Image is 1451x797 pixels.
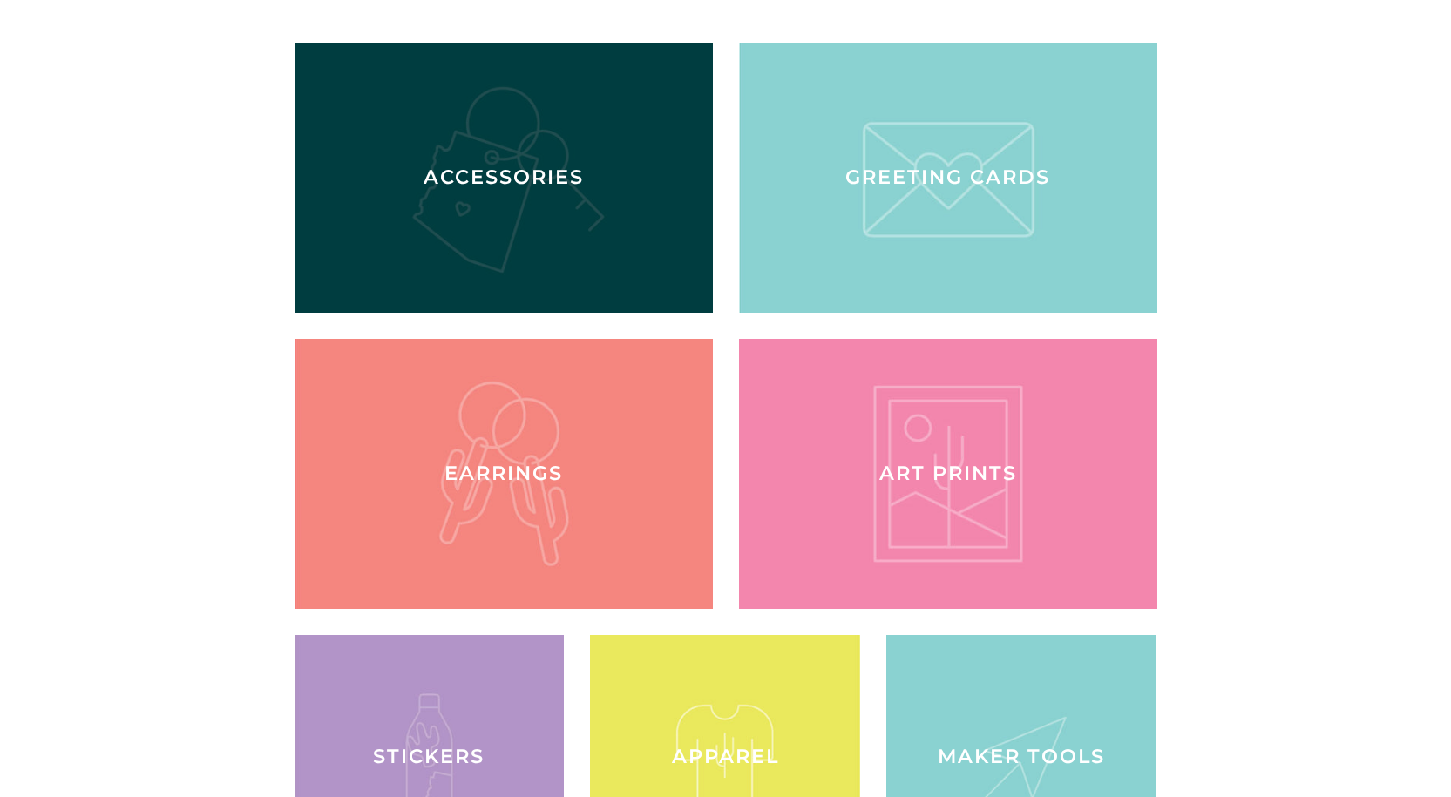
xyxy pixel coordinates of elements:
[295,43,713,313] a: Accessories
[739,43,1157,313] a: Greeting Cards
[295,339,713,609] a: Earrings
[739,339,1157,609] a: Art Prints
